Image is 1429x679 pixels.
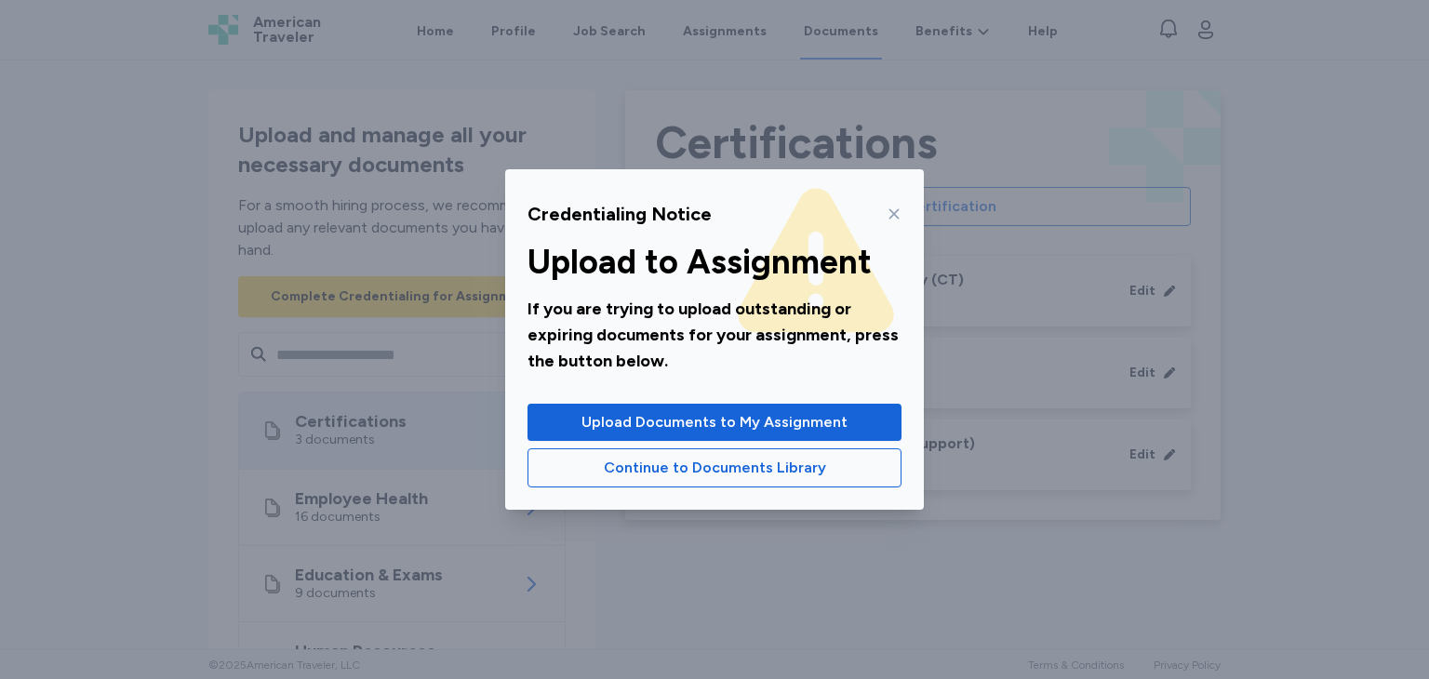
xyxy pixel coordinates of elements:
[604,457,826,479] span: Continue to Documents Library
[528,448,901,487] button: Continue to Documents Library
[528,201,712,227] div: Credentialing Notice
[528,404,901,441] button: Upload Documents to My Assignment
[581,411,848,433] span: Upload Documents to My Assignment
[528,244,901,281] div: Upload to Assignment
[528,296,901,374] div: If you are trying to upload outstanding or expiring documents for your assignment, press the butt...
